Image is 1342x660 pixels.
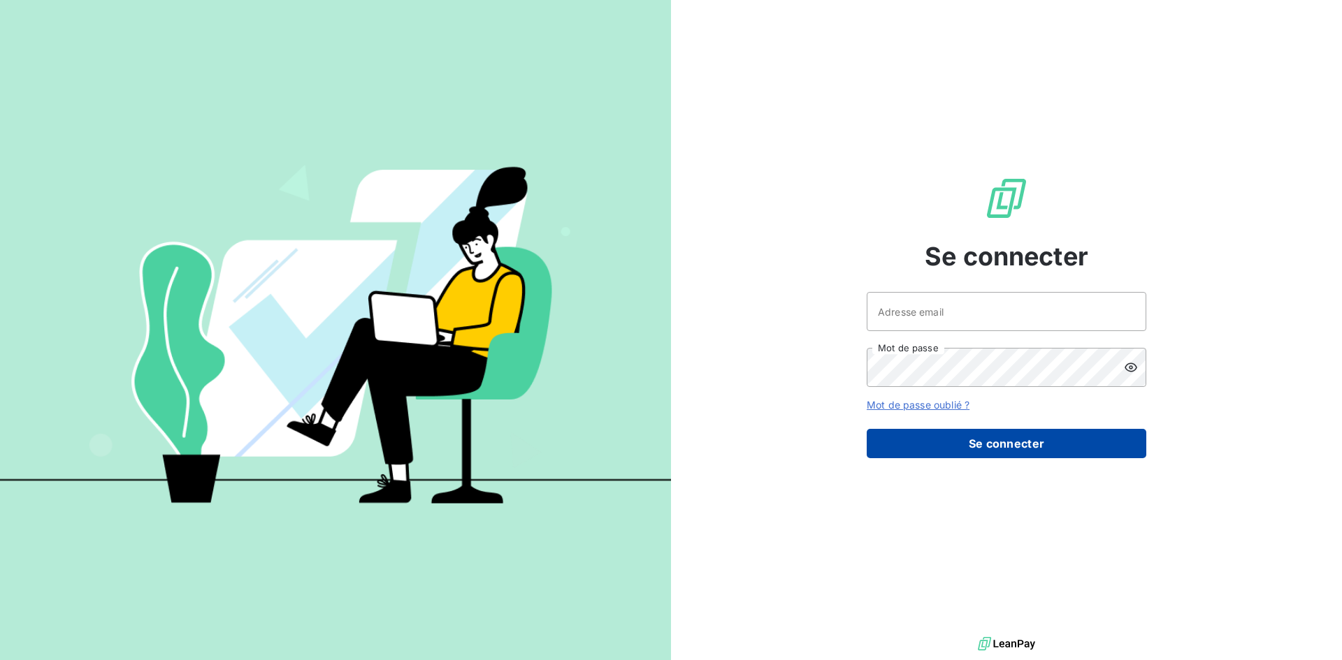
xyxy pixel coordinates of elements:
[867,399,969,411] a: Mot de passe oublié ?
[867,429,1146,458] button: Se connecter
[867,292,1146,331] input: placeholder
[925,237,1088,275] span: Se connecter
[978,633,1035,654] img: logo
[984,176,1029,221] img: Logo LeanPay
